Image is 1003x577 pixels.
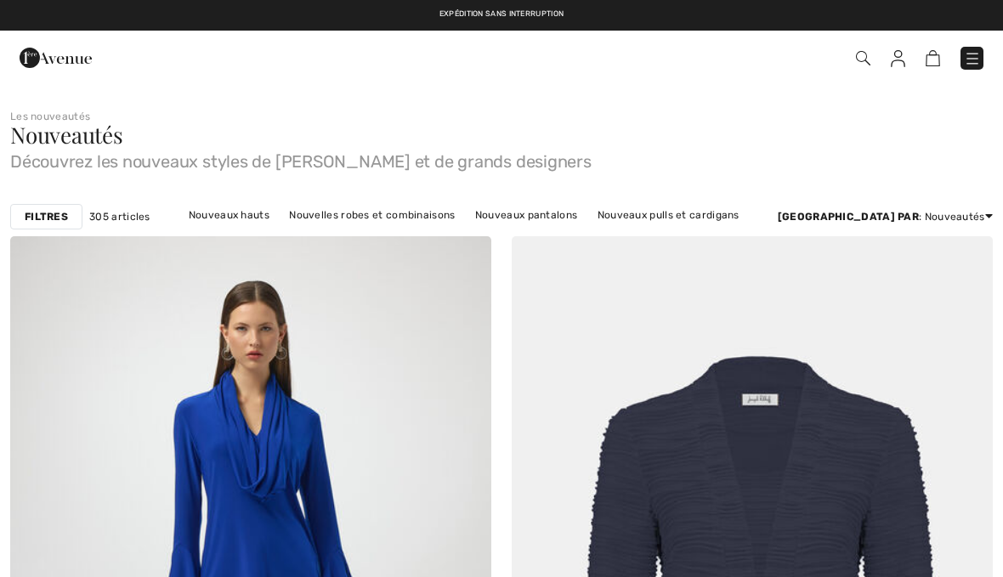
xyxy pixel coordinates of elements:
[280,204,463,226] a: Nouvelles robes et combinaisons
[891,50,905,67] img: Mes infos
[180,204,278,226] a: Nouveaux hauts
[964,50,981,67] img: Menu
[501,226,683,248] a: Nouveaux vêtements d'extérieur
[778,211,919,223] strong: [GEOGRAPHIC_DATA] par
[467,204,586,226] a: Nouveaux pantalons
[589,204,748,226] a: Nouveaux pulls et cardigans
[926,50,940,66] img: Panier d'achat
[25,209,68,224] strong: Filtres
[10,110,90,122] a: Les nouveautés
[403,226,499,248] a: Nouvelles jupes
[10,120,123,150] span: Nouveautés
[244,226,399,248] a: Nouvelles vestes et blazers
[20,48,92,65] a: 1ère Avenue
[89,209,150,224] span: 305 articles
[856,51,870,65] img: Recherche
[20,41,92,75] img: 1ère Avenue
[778,209,993,224] div: : Nouveautés
[10,146,993,170] span: Découvrez les nouveaux styles de [PERSON_NAME] et de grands designers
